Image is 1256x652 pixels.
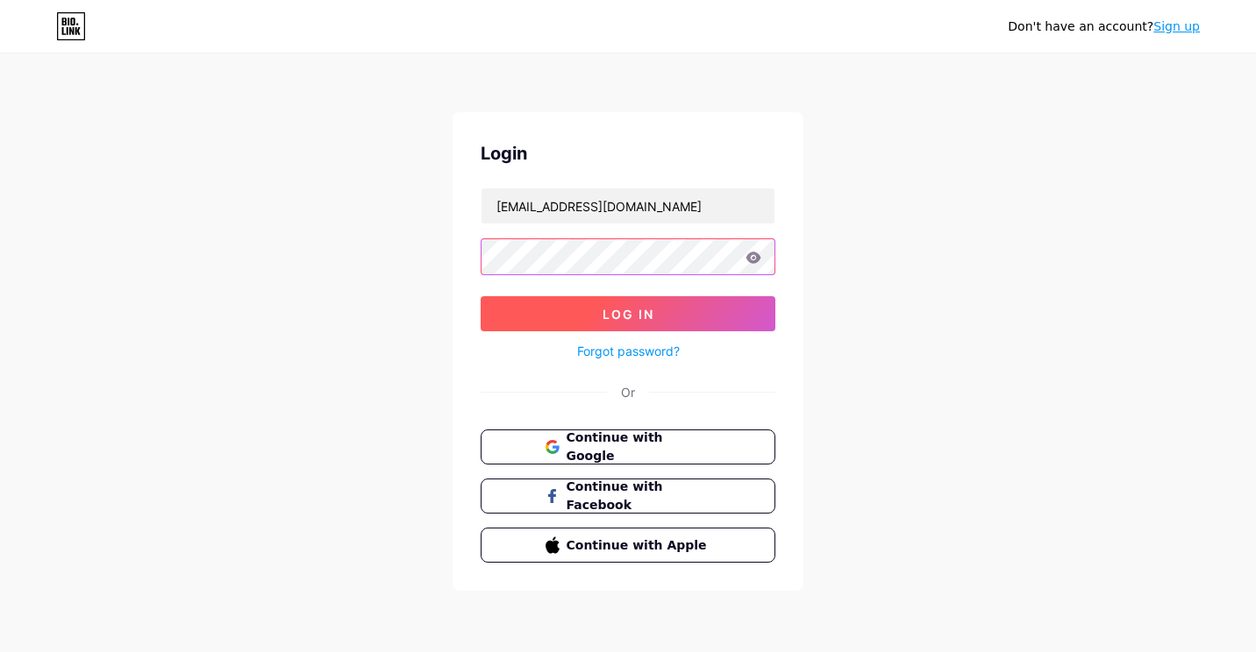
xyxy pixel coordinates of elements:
[1008,18,1200,36] div: Don't have an account?
[481,528,775,563] button: Continue with Apple
[621,383,635,401] div: Or
[603,307,654,322] span: Log In
[482,188,774,223] input: Username
[567,429,711,465] span: Continue with Google
[567,478,711,514] span: Continue with Facebook
[1153,19,1200,33] a: Sign up
[567,536,711,555] span: Continue with Apple
[481,140,775,167] div: Login
[481,429,775,464] button: Continue with Google
[481,478,775,514] button: Continue with Facebook
[577,342,680,360] a: Forgot password?
[481,296,775,331] button: Log In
